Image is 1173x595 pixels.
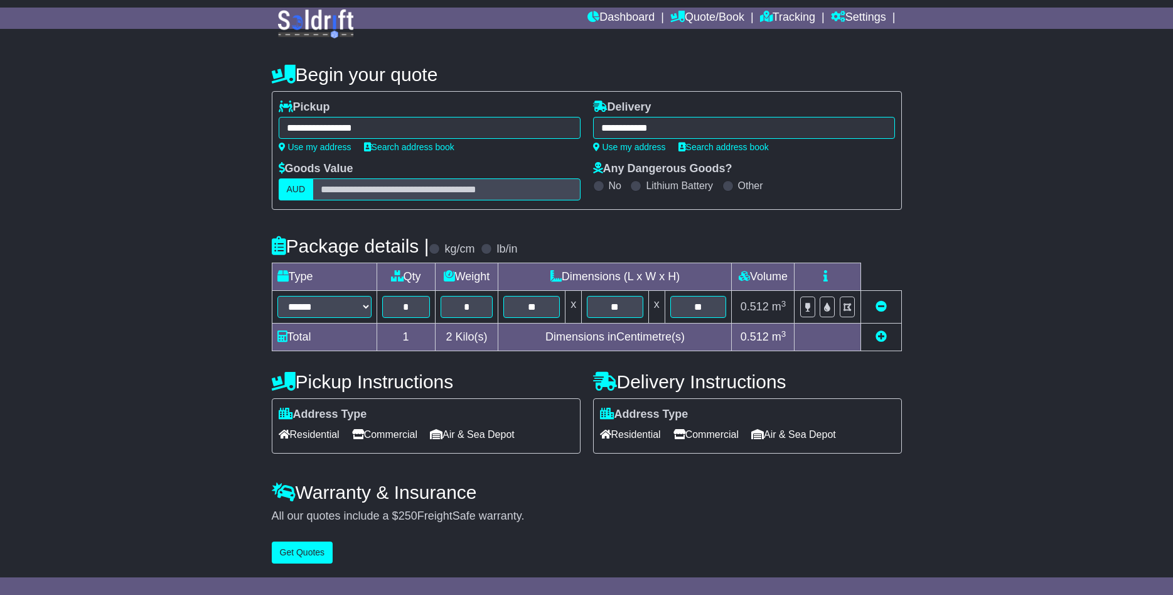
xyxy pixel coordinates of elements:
[831,8,886,29] a: Settings
[593,371,902,392] h4: Delivery Instructions
[272,64,902,85] h4: Begin your quote
[876,300,887,313] a: Remove this item
[781,299,786,308] sup: 3
[272,263,377,291] td: Type
[565,291,582,324] td: x
[496,243,517,256] label: lb/in
[732,263,795,291] td: Volume
[272,236,429,256] h4: Package details |
[751,425,836,444] span: Air & Sea Depot
[646,180,713,192] label: Lithium Battery
[600,425,661,444] span: Residential
[435,324,498,351] td: Kilo(s)
[587,8,655,29] a: Dashboard
[498,324,732,351] td: Dimensions in Centimetre(s)
[377,324,435,351] td: 1
[741,300,769,313] span: 0.512
[279,178,314,200] label: AUD
[593,101,651,114] label: Delivery
[648,291,665,324] td: x
[279,425,340,444] span: Residential
[772,300,786,313] span: m
[430,425,515,444] span: Air & Sea Depot
[593,142,666,152] a: Use my address
[272,371,581,392] h4: Pickup Instructions
[498,263,732,291] td: Dimensions (L x W x H)
[352,425,417,444] span: Commercial
[673,425,739,444] span: Commercial
[435,263,498,291] td: Weight
[279,162,353,176] label: Goods Value
[272,542,333,564] button: Get Quotes
[399,510,417,522] span: 250
[444,243,474,256] label: kg/cm
[272,510,902,523] div: All our quotes include a $ FreightSafe warranty.
[272,324,377,351] td: Total
[772,330,786,343] span: m
[609,180,621,192] label: No
[593,162,732,176] label: Any Dangerous Goods?
[781,329,786,339] sup: 3
[377,263,435,291] td: Qty
[446,330,452,343] span: 2
[678,142,769,152] a: Search address book
[760,8,815,29] a: Tracking
[279,408,367,422] label: Address Type
[738,180,763,192] label: Other
[279,101,330,114] label: Pickup
[876,330,887,343] a: Add new item
[364,142,454,152] a: Search address book
[600,408,688,422] label: Address Type
[279,142,351,152] a: Use my address
[272,482,902,503] h4: Warranty & Insurance
[670,8,744,29] a: Quote/Book
[741,330,769,343] span: 0.512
